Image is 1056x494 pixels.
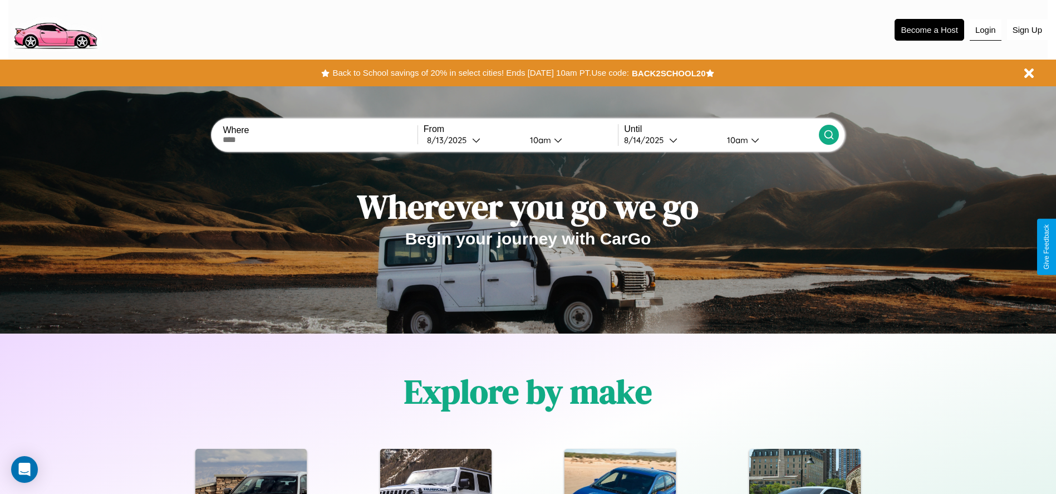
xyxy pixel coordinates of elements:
div: 10am [721,135,751,145]
button: 10am [521,134,618,146]
button: Back to School savings of 20% in select cities! Ends [DATE] 10am PT.Use code: [330,65,631,81]
button: Become a Host [895,19,964,41]
b: BACK2SCHOOL20 [632,69,706,78]
img: logo [8,6,102,52]
h1: Explore by make [404,369,652,414]
div: Give Feedback [1043,224,1050,270]
div: 10am [524,135,554,145]
label: From [424,124,618,134]
label: Where [223,125,417,135]
button: Sign Up [1007,19,1048,40]
div: 8 / 14 / 2025 [624,135,669,145]
button: Login [970,19,1001,41]
div: 8 / 13 / 2025 [427,135,472,145]
div: Open Intercom Messenger [11,456,38,483]
button: 10am [718,134,819,146]
button: 8/13/2025 [424,134,521,146]
label: Until [624,124,818,134]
